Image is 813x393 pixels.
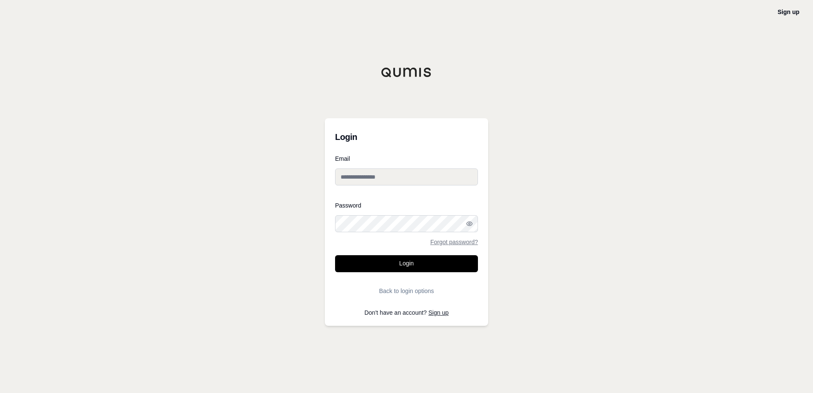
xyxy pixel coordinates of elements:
[381,67,432,77] img: Qumis
[429,309,449,316] a: Sign up
[335,310,478,316] p: Don't have an account?
[335,255,478,272] button: Login
[430,239,478,245] a: Forgot password?
[335,282,478,299] button: Back to login options
[778,9,799,15] a: Sign up
[335,156,478,162] label: Email
[335,202,478,208] label: Password
[335,128,478,145] h3: Login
